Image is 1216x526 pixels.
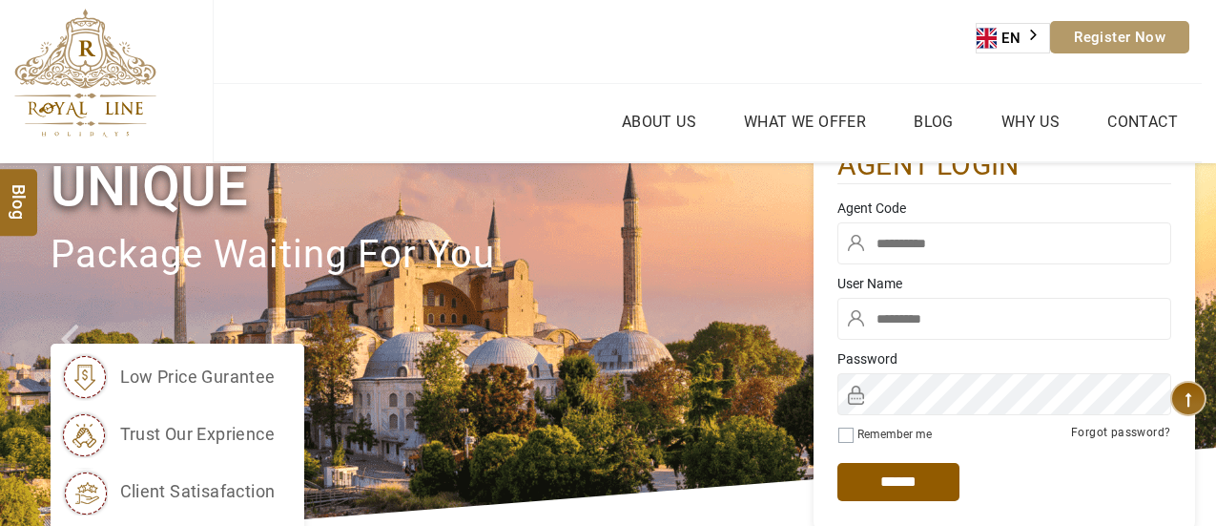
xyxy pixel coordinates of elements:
[857,428,932,441] label: Remember me
[51,151,814,222] h1: Unique
[976,23,1050,53] div: Language
[60,410,276,458] li: trust our exprience
[1103,108,1183,136] a: Contact
[837,349,1171,368] label: Password
[51,223,814,287] p: package waiting for you
[739,108,871,136] a: What we Offer
[14,9,156,137] img: The Royal Line Holidays
[617,108,701,136] a: About Us
[997,108,1064,136] a: Why Us
[837,199,1171,218] label: Agent Code
[976,23,1050,53] aside: Language selected: English
[837,147,1171,184] h2: agent login
[60,468,276,515] li: client satisafaction
[1071,426,1170,439] a: Forgot password?
[977,24,1049,53] a: EN
[1050,21,1189,53] a: Register Now
[7,183,31,200] span: Blog
[60,353,276,401] li: low price gurantee
[909,108,958,136] a: Blog
[837,274,1171,293] label: User Name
